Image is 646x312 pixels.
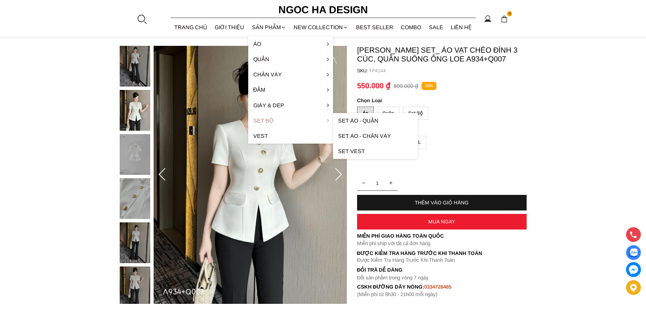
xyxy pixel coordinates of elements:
[507,11,512,17] span: 0
[248,98,333,113] a: Giày & Dép
[626,245,641,260] a: Display image
[120,222,150,263] img: Amy Set_ Áo Vạt Chéo Đính 3 Cúc, Quần Suông Ống Loe A934+Q007_mini_4
[120,178,150,219] img: Amy Set_ Áo Vạt Chéo Đính 3 Cúc, Quần Suông Ống Loe A934+Q007_mini_3
[211,18,248,36] a: GIỚI THIỆU
[248,18,290,36] div: SẢN PHẨM
[424,284,451,290] font: 0334726465
[154,46,347,304] img: Amy Set_ Áo Vạt Chéo Đính 3 Cúc, Quần Suông Ống Loe A934+Q007_1
[629,249,638,257] img: Display image
[626,262,641,277] a: messenger
[357,240,430,246] font: Miễn phí ship với tất cả đơn hàng
[397,18,425,36] a: Combo
[333,113,418,128] a: Set Áo - Quần
[410,136,426,149] div: XL
[357,233,444,239] font: Miễn phí giao hàng toàn quốc
[425,18,447,36] a: SALE
[171,18,211,36] a: TRANG CHỦ
[333,144,418,159] a: Set Vest
[120,90,150,131] img: Amy Set_ Áo Vạt Chéo Đính 3 Cúc, Quần Suông Ống Loe A934+Q007_mini_1
[357,257,527,263] p: Được Kiểm Tra Hàng Trước Khi Thanh Toán
[357,176,398,190] input: Quantity input
[248,52,333,67] a: Quần
[248,67,333,82] a: Chân váy
[447,18,476,36] a: LIÊN HỆ
[403,107,428,120] div: Set Bộ
[501,15,508,23] img: img-CART-ICON-ksit0nf1
[357,127,527,132] p: SIZE
[248,82,333,97] a: Đầm
[357,275,429,280] font: Đổi sản phẩm trong vòng 7 ngày
[357,267,527,273] h6: Đổi trả dễ dàng
[357,291,437,297] font: (Miễn phí từ 8h30 - 21h00 mỗi ngày)
[357,250,527,256] p: Được Kiểm Tra Hàng Trước Khi Thanh Toán
[248,113,333,128] a: Set Bộ
[377,107,399,120] div: Quần
[422,82,436,90] p: 39%
[357,219,527,224] div: MUA NGAY
[357,97,508,103] p: Loại
[357,68,369,73] h6: SKU:
[120,46,150,87] img: Amy Set_ Áo Vạt Chéo Đính 3 Cúc, Quần Suông Ống Loe A934+Q007_mini_0
[333,128,418,144] a: Set Áo - Chân váy
[352,18,397,36] a: BEST SELLER
[120,267,150,307] img: Amy Set_ Áo Vạt Chéo Đính 3 Cúc, Quần Suông Ống Loe A934+Q007_mini_5
[394,83,418,89] p: 899.000 ₫
[369,68,527,73] p: TP4144
[248,128,333,144] a: Vest
[272,2,374,18] a: Ngoc Ha Design
[290,18,352,36] a: NEW COLLECTION
[357,284,425,290] font: cskh đường dây nóng:
[248,36,333,52] a: Áo
[120,134,150,175] img: Amy Set_ Áo Vạt Chéo Đính 3 Cúc, Quần Suông Ống Loe A934+Q007_mini_2
[357,200,527,205] div: THÊM VÀO GIỎ HÀNG
[357,107,374,120] div: Áo
[357,46,527,63] p: [PERSON_NAME] Set_ Áo Vạt Chéo Đính 3 Cúc, Quần Suông Ống Loe A934+Q007
[357,81,390,90] p: 550.000 ₫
